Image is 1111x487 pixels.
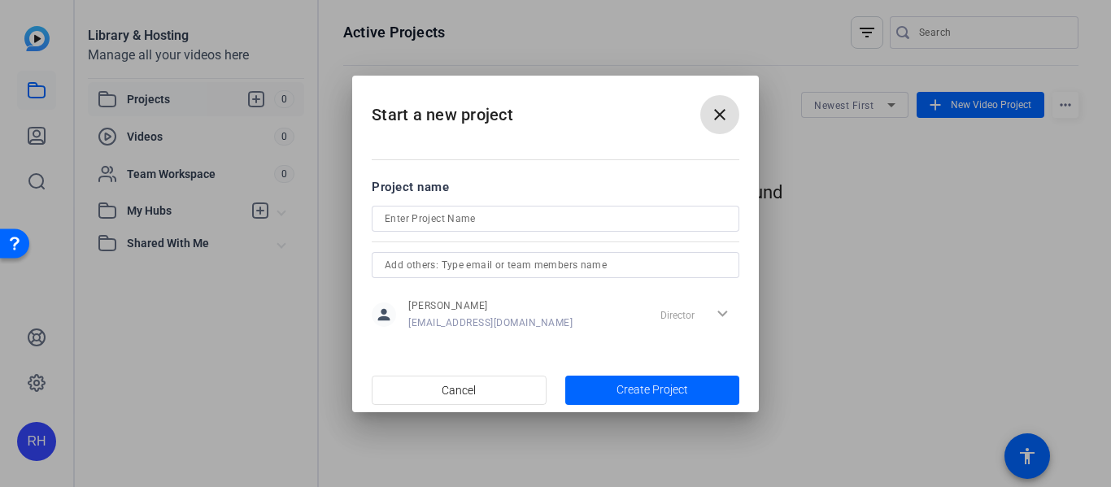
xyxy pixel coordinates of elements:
[385,209,726,228] input: Enter Project Name
[565,376,740,405] button: Create Project
[408,316,573,329] span: [EMAIL_ADDRESS][DOMAIN_NAME]
[408,299,573,312] span: [PERSON_NAME]
[372,178,739,196] div: Project name
[710,105,730,124] mat-icon: close
[442,375,476,406] span: Cancel
[372,376,547,405] button: Cancel
[372,302,396,327] mat-icon: person
[616,381,688,398] span: Create Project
[385,255,726,275] input: Add others: Type email or team members name
[352,76,759,141] h2: Start a new project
